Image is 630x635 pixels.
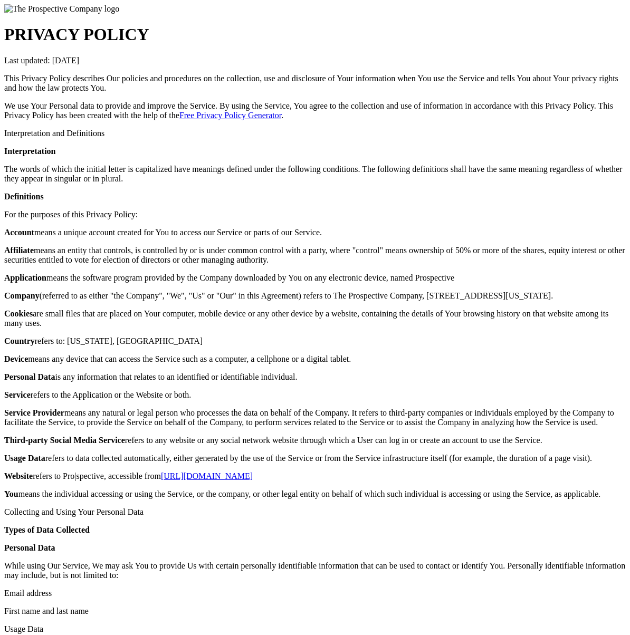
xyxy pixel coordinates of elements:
strong: Definitions [4,192,44,201]
p: is any information that relates to an identified or identifiable individual. [4,372,626,382]
p: means an entity that controls, is controlled by or is under common control with a party, where "c... [4,246,626,265]
strong: Application [4,273,46,282]
p: refers to: [US_STATE], [GEOGRAPHIC_DATA] [4,336,626,346]
h1: PRIVACY POLICY [4,25,626,44]
a: [URL][DOMAIN_NAME] [161,472,253,480]
p: means a unique account created for You to access our Service or parts of our Service. [4,228,626,237]
strong: Third-party Social Media Service [4,436,125,445]
strong: Country [4,336,35,345]
p: refers to the Application or the Website or both. [4,390,626,400]
p: For the purposes of this Privacy Policy: [4,210,626,219]
p: means the individual accessing or using the Service, or the company, or other legal entity on beh... [4,489,626,499]
p: Collecting and Using Your Personal Data [4,507,626,517]
p: Last updated: [DATE] [4,56,626,65]
p: refers to Pro|spective, accessible from [4,472,626,481]
a: Free Privacy Policy Generator [179,111,281,120]
img: The Prospective Company logo [4,4,119,14]
strong: Service [4,390,31,399]
strong: Affiliate [4,246,34,255]
strong: Cookies [4,309,33,318]
strong: Personal Data [4,372,55,381]
p: This Privacy Policy describes Our policies and procedures on the collection, use and disclosure o... [4,74,626,93]
p: We use Your Personal data to provide and improve the Service. By using the Service, You agree to ... [4,101,626,120]
strong: Account [4,228,34,237]
p: means any device that can access the Service such as a computer, a cellphone or a digital tablet. [4,354,626,364]
strong: Website [4,472,33,480]
strong: Usage Data [4,454,45,463]
strong: Interpretation [4,147,55,156]
strong: Device [4,354,28,363]
p: refers to any website or any social network website through which a User can log in or create an ... [4,436,626,445]
p: are small files that are placed on Your computer, mobile device or any other device by a website,... [4,309,626,328]
p: The words of which the initial letter is capitalized have meanings defined under the following co... [4,165,626,184]
p: While using Our Service, We may ask You to provide Us with certain personally identifiable inform... [4,561,626,580]
strong: Company [4,291,40,300]
p: Usage Data [4,624,626,634]
p: refers to data collected automatically, either generated by the use of the Service or from the Se... [4,454,626,463]
p: means the software program provided by the Company downloaded by You on any electronic device, na... [4,273,626,283]
p: First name and last name [4,607,626,616]
p: (referred to as either "the Company", "We", "Us" or "Our" in this Agreement) refers to The Prospe... [4,291,626,301]
strong: Service Provider [4,408,64,417]
p: Interpretation and Definitions [4,129,626,138]
strong: Types of Data Collected [4,525,90,534]
p: Email address [4,589,626,598]
p: means any natural or legal person who processes the data on behalf of the Company. It refers to t... [4,408,626,427]
strong: You [4,489,18,498]
strong: Personal Data [4,543,55,552]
